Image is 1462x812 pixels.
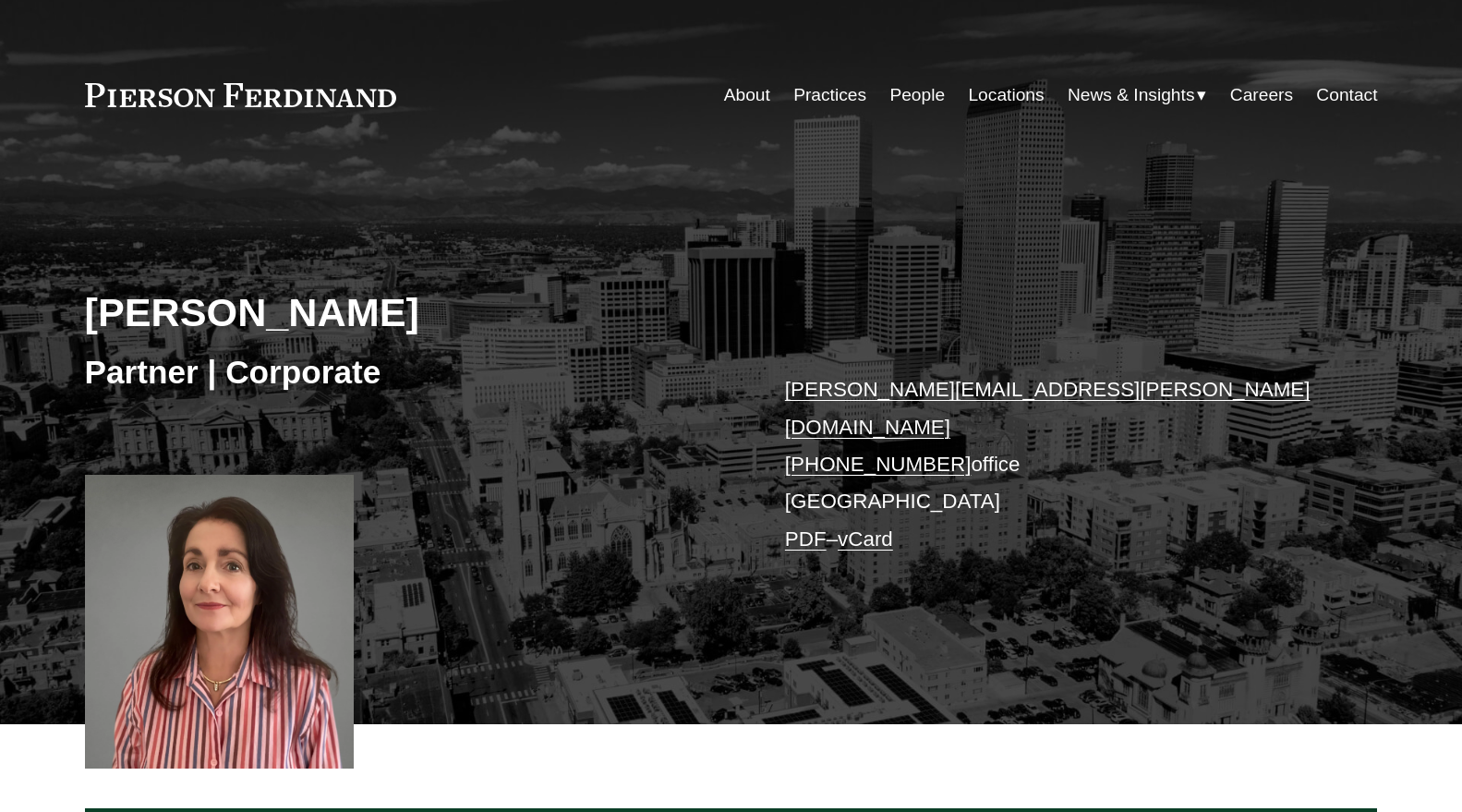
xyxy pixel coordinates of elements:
[1230,78,1293,113] a: Careers
[793,78,866,113] a: Practices
[1068,79,1195,112] span: News & Insights
[838,527,893,551] a: vCard
[785,378,1311,438] a: [PERSON_NAME][EMAIL_ADDRESS][PERSON_NAME][DOMAIN_NAME]
[785,371,1323,558] p: office [GEOGRAPHIC_DATA] –
[889,78,945,113] a: People
[85,352,731,393] h3: Partner | Corporate
[785,527,827,551] a: PDF
[1068,78,1207,113] a: folder dropdown
[785,453,972,476] a: [PHONE_NUMBER]
[724,78,770,113] a: About
[968,78,1044,113] a: Locations
[1316,78,1377,113] a: Contact
[85,288,731,336] h2: [PERSON_NAME]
